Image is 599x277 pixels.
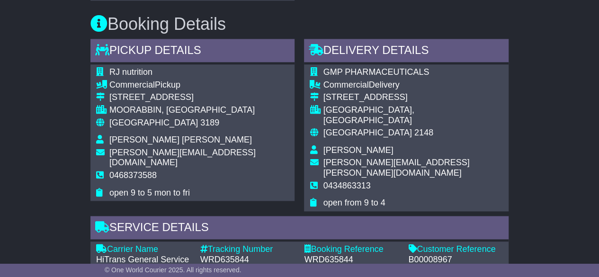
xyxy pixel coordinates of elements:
span: [PERSON_NAME][EMAIL_ADDRESS][PERSON_NAME][DOMAIN_NAME] [323,158,469,178]
span: 0468373588 [109,170,157,180]
div: WRD635844 [304,254,399,265]
span: [GEOGRAPHIC_DATA] [109,118,198,127]
span: [PERSON_NAME] [PERSON_NAME] [109,135,252,144]
div: Tracking Number [200,244,295,255]
span: 3189 [200,118,219,127]
span: open from 9 to 4 [323,198,385,207]
span: 2148 [414,128,433,137]
div: B00008967 [408,254,503,265]
span: Commercial [323,80,368,89]
div: Delivery Details [304,39,509,64]
span: open 9 to 5 mon to fri [109,188,190,197]
span: GMP PHARMACEUTICALS [323,67,429,77]
span: Commercial [109,80,155,89]
div: Service Details [90,216,509,241]
span: [PERSON_NAME] [323,145,393,155]
div: Pickup [109,80,289,90]
span: [PERSON_NAME][EMAIL_ADDRESS][DOMAIN_NAME] [109,148,256,168]
div: Customer Reference [408,244,503,255]
div: [GEOGRAPHIC_DATA], [GEOGRAPHIC_DATA] [323,105,503,125]
div: Pickup Details [90,39,295,64]
span: 0434863313 [323,181,370,190]
div: HiTrans General Service [96,254,191,265]
div: [STREET_ADDRESS] [109,92,289,103]
div: Carrier Name [96,244,191,255]
span: © One World Courier 2025. All rights reserved. [105,266,241,274]
div: WRD635844 [200,254,295,265]
div: Booking Reference [304,244,399,255]
div: Delivery [323,80,503,90]
span: [GEOGRAPHIC_DATA] [323,128,411,137]
span: RJ nutrition [109,67,152,77]
div: [STREET_ADDRESS] [323,92,503,103]
h3: Booking Details [90,15,509,34]
div: MOORABBIN, [GEOGRAPHIC_DATA] [109,105,289,116]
